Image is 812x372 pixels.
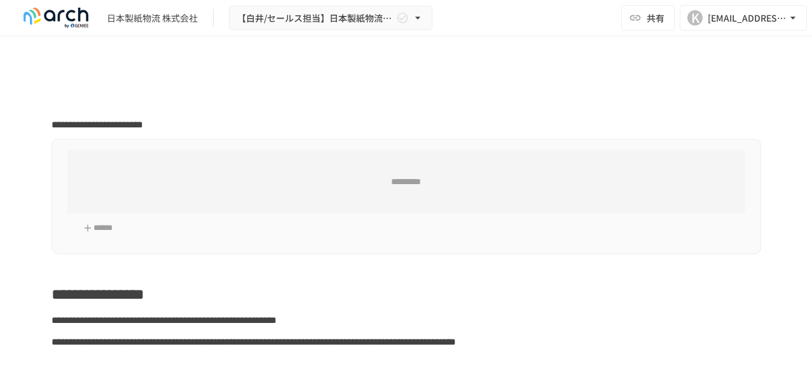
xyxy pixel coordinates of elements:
button: 【白井/セールス担当】日本製紙物流株式会社様_初期設定サポート [229,6,432,31]
div: K [687,10,703,25]
button: K[EMAIL_ADDRESS][DOMAIN_NAME] [680,5,807,31]
span: 【白井/セールス担当】日本製紙物流株式会社様_初期設定サポート [237,10,394,26]
img: logo-default@2x-9cf2c760.svg [15,8,97,28]
span: 共有 [647,11,664,25]
button: 共有 [621,5,675,31]
div: [EMAIL_ADDRESS][DOMAIN_NAME] [708,10,787,26]
div: 日本製紙物流 株式会社 [107,11,198,25]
